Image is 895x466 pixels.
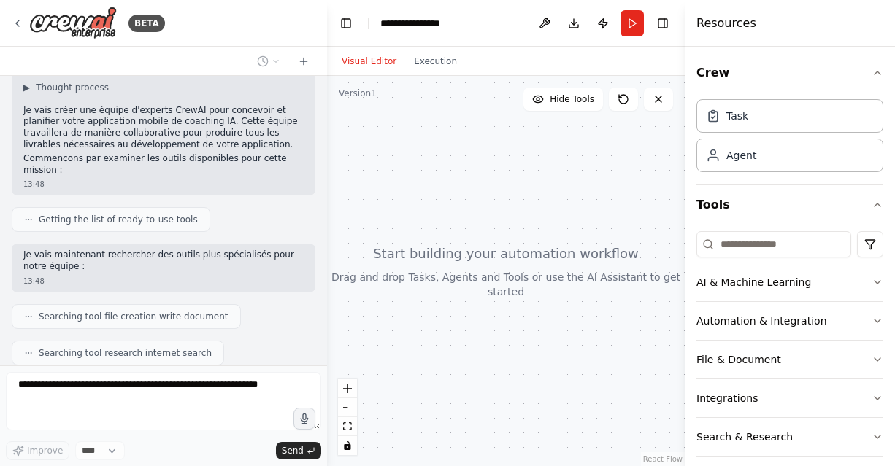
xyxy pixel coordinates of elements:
[39,347,212,359] span: Searching tool research internet search
[338,398,357,417] button: zoom out
[405,53,466,70] button: Execution
[726,148,756,163] div: Agent
[23,82,30,93] span: ▶
[282,445,304,457] span: Send
[36,82,109,93] span: Thought process
[23,179,304,190] div: 13:48
[336,13,356,34] button: Hide left sidebar
[338,436,357,455] button: toggle interactivity
[696,53,883,93] button: Crew
[338,379,357,398] button: zoom in
[339,88,377,99] div: Version 1
[653,13,673,34] button: Hide right sidebar
[550,93,594,105] span: Hide Tools
[696,341,883,378] button: File & Document
[293,408,315,430] button: Click to speak your automation idea
[251,53,286,70] button: Switch to previous chat
[696,379,883,417] button: Integrations
[338,417,357,436] button: fit view
[380,16,453,31] nav: breadcrumb
[696,302,883,340] button: Automation & Integration
[39,214,198,225] span: Getting the list of ready-to-use tools
[333,53,405,70] button: Visual Editor
[39,311,228,322] span: Searching tool file creation write document
[292,53,315,70] button: Start a new chat
[23,249,304,272] p: Je vais maintenant rechercher des outils plus spécialisés pour notre équipe :
[523,88,603,111] button: Hide Tools
[696,263,883,301] button: AI & Machine Learning
[726,109,748,123] div: Task
[128,15,165,32] div: BETA
[23,82,109,93] button: ▶Thought process
[696,93,883,184] div: Crew
[27,445,63,457] span: Improve
[696,15,756,32] h4: Resources
[6,441,69,460] button: Improve
[23,276,304,287] div: 13:48
[23,153,304,176] p: Commençons par examiner les outils disponibles pour cette mission :
[23,105,304,150] p: Je vais créer une équipe d'experts CrewAI pour concevoir et planifier votre application mobile de...
[29,7,117,39] img: Logo
[338,379,357,455] div: React Flow controls
[696,185,883,225] button: Tools
[643,455,683,463] a: React Flow attribution
[696,418,883,456] button: Search & Research
[276,442,321,459] button: Send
